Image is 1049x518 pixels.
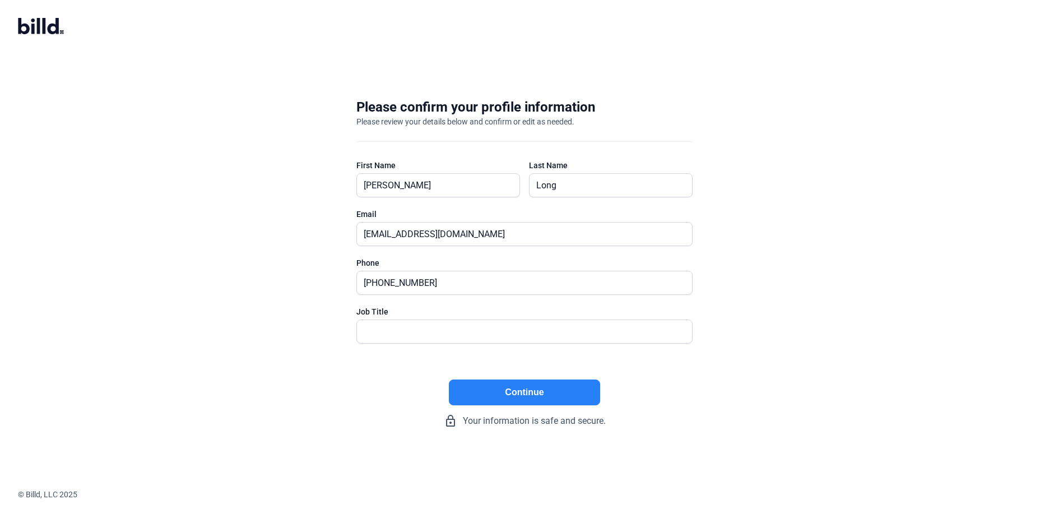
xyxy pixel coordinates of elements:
[449,380,600,405] button: Continue
[357,271,680,294] input: (XXX) XXX-XXXX
[356,98,595,116] div: Please confirm your profile information
[529,160,693,171] div: Last Name
[356,116,574,127] div: Please review your details below and confirm or edit as needed.
[356,257,693,269] div: Phone
[18,489,1049,500] div: © Billd, LLC 2025
[356,306,693,317] div: Job Title
[356,209,693,220] div: Email
[356,414,693,428] div: Your information is safe and secure.
[444,414,457,428] mat-icon: lock_outline
[356,160,520,171] div: First Name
